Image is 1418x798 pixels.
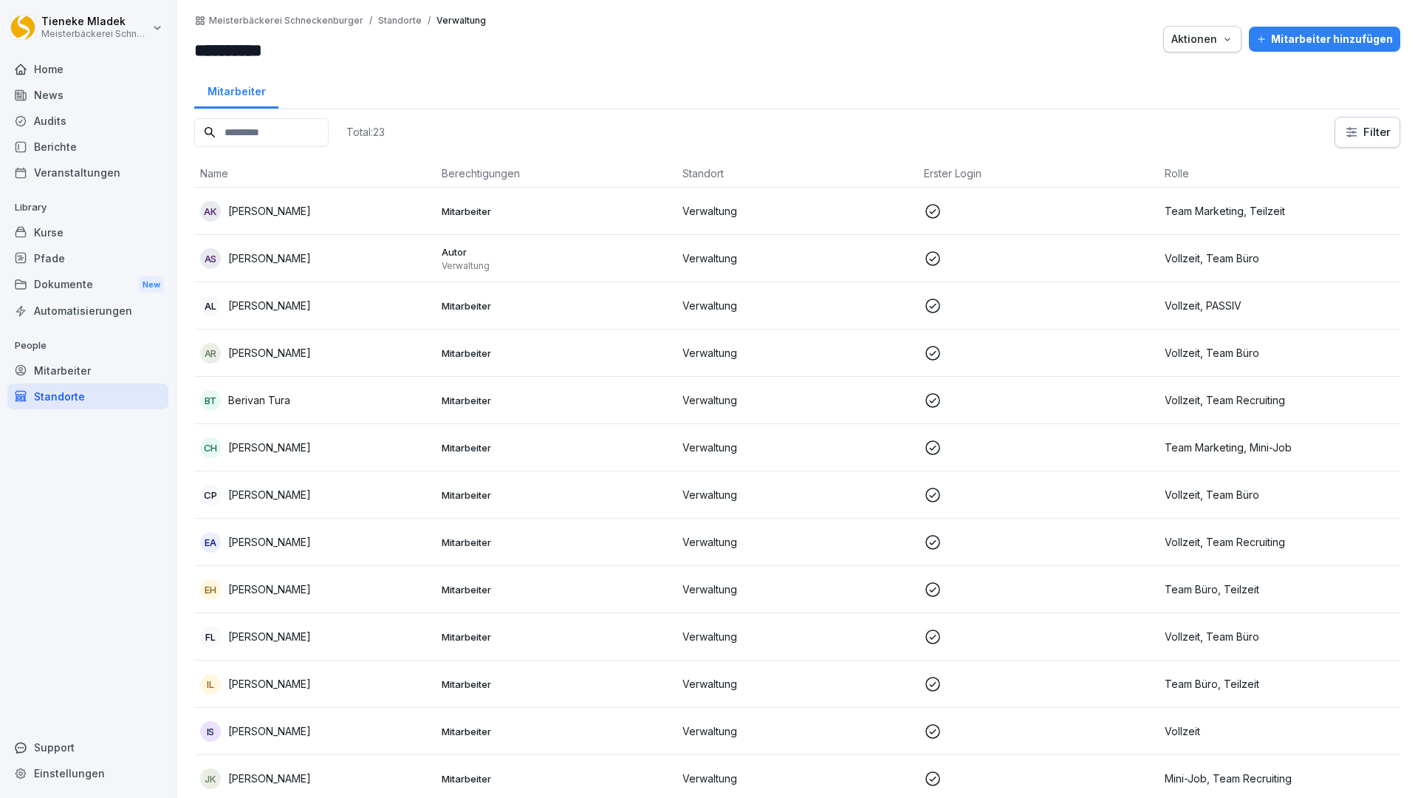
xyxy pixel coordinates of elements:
p: Mitarbeiter [442,725,671,738]
a: DokumenteNew [7,271,168,299]
p: Mitarbeiter [442,347,671,360]
div: Filter [1344,125,1391,140]
p: Vollzeit [1165,723,1394,739]
p: Mitarbeiter [442,583,671,596]
div: IL [200,674,221,695]
div: BT [200,390,221,411]
p: Verwaltung [682,676,912,692]
a: Standorte [7,383,168,409]
p: [PERSON_NAME] [228,487,311,502]
p: Verwaltung [682,487,912,502]
p: Autor [442,245,671,259]
p: [PERSON_NAME] [228,298,311,313]
p: Vollzeit, Team Büro [1165,250,1394,266]
p: Team Marketing, Teilzeit [1165,203,1394,219]
p: Mitarbeiter [442,488,671,502]
p: Mitarbeiter [442,678,671,691]
p: Vollzeit, Team Büro [1165,345,1394,361]
p: Vollzeit, Team Recruiting [1165,534,1394,550]
th: Name [194,160,436,188]
div: EA [200,532,221,553]
p: Verwaltung [682,723,912,739]
div: AR [200,343,221,364]
p: Vollzeit, Team Recruiting [1165,392,1394,408]
p: / [428,16,431,26]
a: Home [7,56,168,82]
p: Verwaltung [442,260,671,272]
div: EH [200,579,221,600]
p: Vollzeit, Team Büro [1165,629,1394,644]
div: FL [200,627,221,647]
p: Verwaltung [682,582,912,597]
button: Mitarbeiter hinzufügen [1249,27,1400,52]
div: CH [200,437,221,458]
p: Library [7,196,168,219]
a: Pfade [7,245,168,271]
div: Aktionen [1171,31,1233,47]
a: Mitarbeiter [7,358,168,383]
button: Filter [1335,117,1400,147]
p: Mitarbeiter [442,299,671,313]
p: Mini-Job, Team Recruiting [1165,771,1394,786]
p: Vollzeit, PASSIV [1165,298,1394,313]
div: Mitarbeiter hinzufügen [1256,31,1393,47]
p: [PERSON_NAME] [228,250,311,266]
p: Tieneke Mladek [41,16,149,28]
p: Mitarbeiter [442,394,671,407]
th: Erster Login [918,160,1160,188]
p: Standorte [378,16,422,26]
a: Mitarbeiter [194,71,278,109]
a: Einstellungen [7,760,168,786]
a: Audits [7,108,168,134]
div: Dokumente [7,271,168,299]
p: Meisterbäckerei Schneckenburger [41,29,149,39]
div: Veranstaltungen [7,160,168,185]
p: [PERSON_NAME] [228,345,311,361]
p: Verwaltung [682,392,912,408]
p: Mitarbeiter [442,630,671,644]
a: Meisterbäckerei Schneckenburger [209,16,363,26]
div: AS [200,248,221,269]
div: CP [200,485,221,505]
a: Kurse [7,219,168,245]
p: [PERSON_NAME] [228,771,311,786]
p: Verwaltung [682,440,912,455]
p: / [369,16,372,26]
div: Automatisierungen [7,298,168,324]
th: Berechtigungen [436,160,677,188]
p: Vollzeit, Team Büro [1165,487,1394,502]
a: Berichte [7,134,168,160]
p: [PERSON_NAME] [228,440,311,455]
p: [PERSON_NAME] [228,676,311,692]
p: Verwaltung [682,250,912,266]
p: [PERSON_NAME] [228,629,311,644]
p: Mitarbeiter [442,441,671,454]
a: News [7,82,168,108]
p: Team Büro, Teilzeit [1165,676,1394,692]
p: Verwaltung [682,203,912,219]
div: JK [200,768,221,789]
div: AL [200,296,221,316]
div: IS [200,721,221,742]
p: Mitarbeiter [442,205,671,218]
p: Team Marketing, Mini-Job [1165,440,1394,455]
div: New [139,276,164,293]
p: [PERSON_NAME] [228,203,311,219]
th: Standort [677,160,918,188]
p: Berivan Tura [228,392,290,408]
p: [PERSON_NAME] [228,534,311,550]
p: Verwaltung [682,629,912,644]
div: Support [7,734,168,760]
p: Total: 23 [346,125,385,139]
p: Mitarbeiter [442,536,671,549]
